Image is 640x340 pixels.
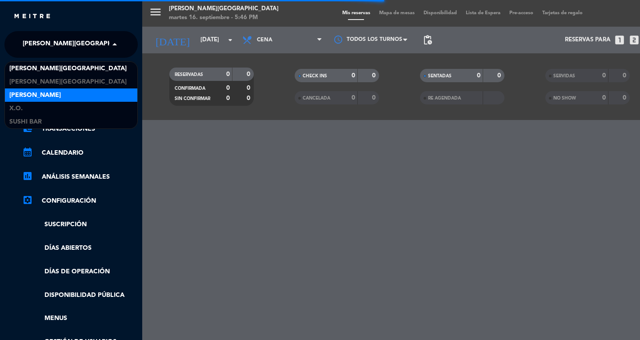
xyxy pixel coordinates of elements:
[22,171,33,181] i: assessment
[9,64,127,74] span: [PERSON_NAME][GEOGRAPHIC_DATA]
[22,172,138,182] a: assessmentANÁLISIS SEMANALES
[22,290,138,300] a: Disponibilidad pública
[22,220,138,230] a: Suscripción
[22,195,33,205] i: settings_applications
[22,147,33,157] i: calendar_month
[9,90,61,100] span: [PERSON_NAME]
[22,313,138,324] a: Menus
[9,77,127,87] span: [PERSON_NAME][GEOGRAPHIC_DATA]
[22,148,138,158] a: calendar_monthCalendario
[23,35,140,54] span: [PERSON_NAME][GEOGRAPHIC_DATA]
[9,104,23,114] span: X.O.
[13,13,51,20] img: MEITRE
[22,196,138,206] a: Configuración
[22,267,138,277] a: Días de Operación
[22,243,138,253] a: Días abiertos
[22,124,138,134] a: account_balance_walletTransacciones
[9,117,42,127] span: SUSHI BAR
